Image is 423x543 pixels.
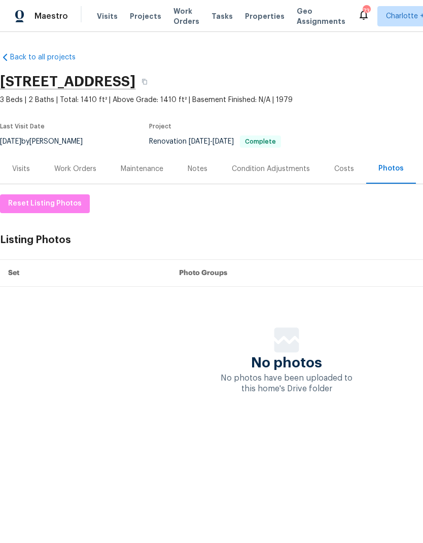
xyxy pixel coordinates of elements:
span: Projects [130,11,161,21]
span: Properties [245,11,285,21]
span: Geo Assignments [297,6,345,26]
span: Complete [241,139,280,145]
span: Project [149,123,171,129]
div: Condition Adjustments [232,164,310,174]
span: [DATE] [189,138,210,145]
div: Photos [378,163,404,174]
div: Work Orders [54,164,96,174]
span: [DATE] [213,138,234,145]
span: Reset Listing Photos [8,197,82,210]
span: - [189,138,234,145]
span: Maestro [34,11,68,21]
span: Renovation [149,138,281,145]
span: Work Orders [173,6,199,26]
span: No photos have been uploaded to this home's Drive folder [221,374,352,393]
span: No photos [251,358,322,368]
button: Copy Address [135,73,154,91]
div: Notes [188,164,207,174]
span: Tasks [211,13,233,20]
div: 73 [363,6,370,16]
div: Maintenance [121,164,163,174]
div: Visits [12,164,30,174]
div: Costs [334,164,354,174]
span: Visits [97,11,118,21]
